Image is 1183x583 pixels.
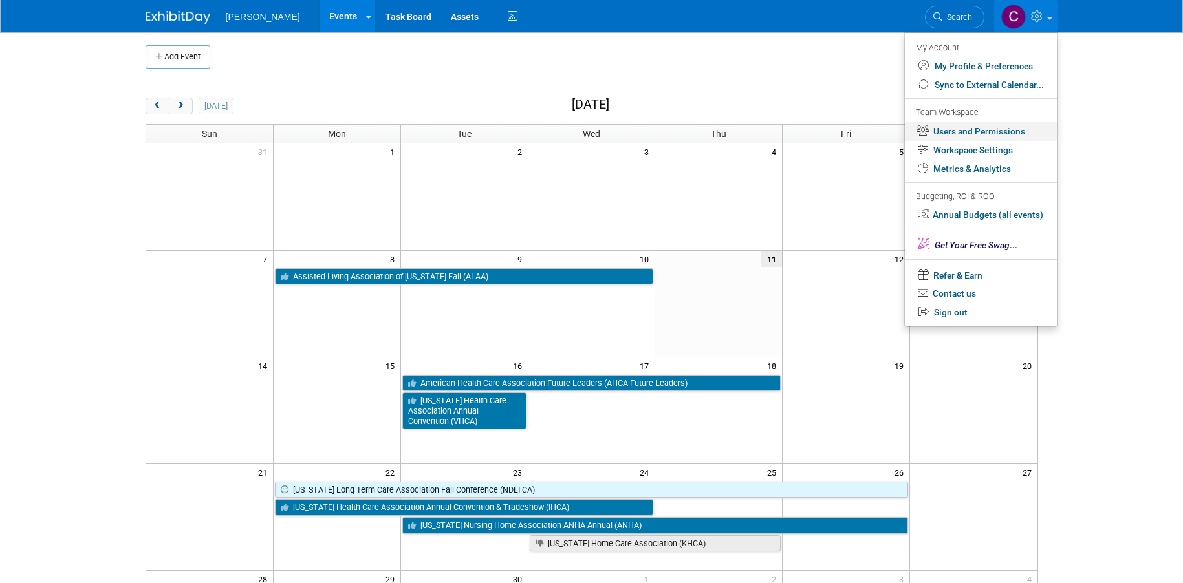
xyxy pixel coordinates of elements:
span: Mon [328,129,346,139]
span: 31 [257,143,273,160]
span: Tue [457,129,472,139]
span: 20 [1021,357,1037,374]
img: Cushing Phillips [1001,5,1026,29]
span: 1 [389,143,400,160]
h2: [DATE] [572,98,609,112]
a: Workspace Settings [905,141,1057,160]
span: [PERSON_NAME] [226,12,300,22]
a: [US_STATE] Home Care Association (KHCA) [530,535,781,552]
span: Sun [202,129,217,139]
span: 24 [638,464,655,480]
span: 25 [766,464,782,480]
div: Budgeting, ROI & ROO [916,190,1044,204]
span: 16 [512,357,528,374]
span: Thu [711,129,726,139]
span: 22 [384,464,400,480]
span: 3 [643,143,655,160]
button: prev [146,98,169,114]
a: Annual Budgets (all events) [905,206,1057,224]
a: American Health Care Association Future Leaders (AHCA Future Leaders) [402,375,781,392]
span: 2 [516,143,528,160]
span: 27 [1021,464,1037,480]
a: Sign out [905,303,1057,322]
a: Get Your Free Swag... [905,235,1057,255]
a: Sync to External Calendar... [905,76,1057,94]
span: 23 [512,464,528,480]
span: 10 [638,251,655,267]
img: ExhibitDay [146,11,210,24]
span: 21 [257,464,273,480]
a: Search [925,6,984,28]
button: Add Event [146,45,210,69]
span: 14 [257,357,273,374]
a: [US_STATE] Health Care Association Annual Convention & Tradeshow (IHCA) [275,499,654,516]
span: 4 [770,143,782,160]
span: 7 [261,251,273,267]
span: 9 [516,251,528,267]
div: My Account [916,39,1044,55]
a: Metrics & Analytics [905,160,1057,178]
span: ... [935,240,1017,250]
a: My Profile & Preferences [905,57,1057,76]
span: 15 [384,357,400,374]
span: 5 [898,143,909,160]
span: 18 [766,357,782,374]
a: [US_STATE] Long Term Care Association Fall Conference (NDLTCA) [275,482,908,498]
span: Wed [583,129,600,139]
a: Assisted Living Association of [US_STATE] Fall (ALAA) [275,268,654,285]
span: Search [942,12,972,22]
a: Refer & Earn [905,265,1057,285]
a: [US_STATE] Nursing Home Association ANHA Annual (ANHA) [402,517,908,534]
span: 11 [761,251,782,267]
button: [DATE] [199,98,233,114]
button: next [169,98,193,114]
a: Users and Permissions [905,122,1057,141]
div: Team Workspace [916,106,1044,120]
a: [US_STATE] Health Care Association Annual Convention (VHCA) [402,392,526,429]
span: Get Your Free Swag [935,240,1010,250]
span: 12 [893,251,909,267]
a: Contact us [905,284,1057,303]
span: 19 [893,357,909,374]
span: 17 [638,357,655,374]
span: 26 [893,464,909,480]
span: Fri [841,129,851,139]
span: 8 [389,251,400,267]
